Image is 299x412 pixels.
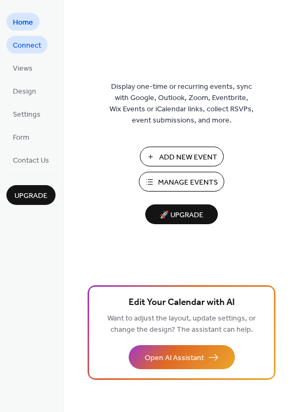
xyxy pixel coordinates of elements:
a: Connect [6,36,48,54]
span: Manage Events [158,177,218,188]
button: Open AI Assistant [129,345,235,369]
span: Edit Your Calendar with AI [129,295,235,310]
span: Connect [13,40,41,51]
span: Open AI Assistant [145,353,204,364]
span: Display one-time or recurring events, sync with Google, Outlook, Zoom, Eventbrite, Wix Events or ... [109,81,254,126]
span: Design [13,86,36,97]
span: Add New Event [159,152,217,163]
a: Views [6,59,39,77]
button: Manage Events [139,172,224,192]
a: Design [6,82,43,100]
button: Upgrade [6,185,56,205]
span: Contact Us [13,155,49,166]
span: Views [13,63,33,74]
span: Upgrade [14,190,48,202]
span: 🚀 Upgrade [152,208,211,223]
span: Settings [13,109,41,120]
span: Form [13,132,29,143]
a: Contact Us [6,151,56,169]
a: Form [6,128,36,146]
button: 🚀 Upgrade [145,204,218,224]
a: Home [6,13,40,30]
button: Add New Event [140,147,224,166]
span: Home [13,17,33,28]
a: Settings [6,105,47,123]
span: Want to adjust the layout, update settings, or change the design? The assistant can help. [107,311,256,337]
